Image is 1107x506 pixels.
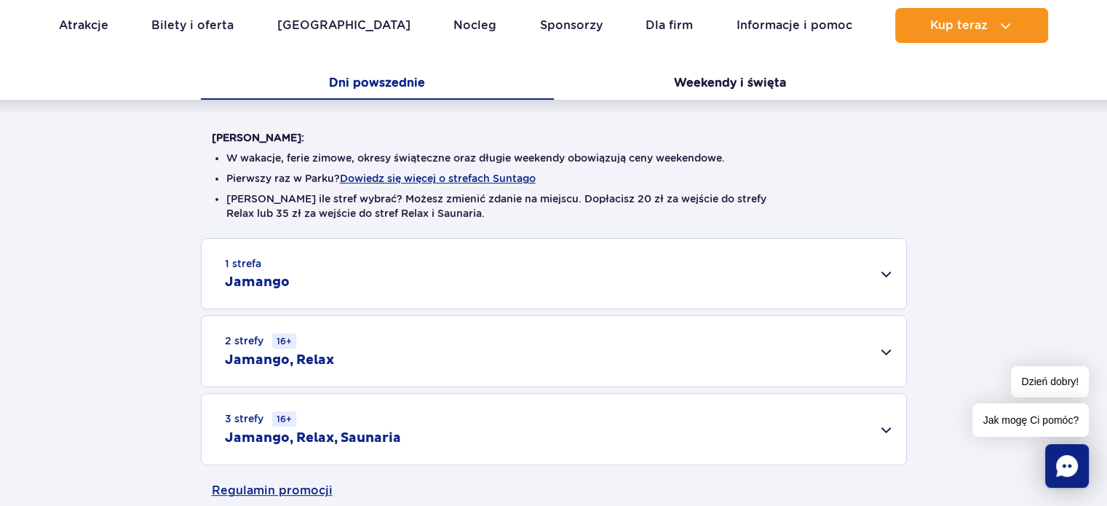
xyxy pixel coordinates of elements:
small: 1 strefa [225,256,261,271]
button: Dni powszednie [201,69,554,100]
button: Weekendy i święta [554,69,907,100]
small: 3 strefy [225,411,296,427]
span: Dzień dobry! [1011,366,1089,398]
small: 2 strefy [225,333,296,349]
a: [GEOGRAPHIC_DATA] [277,8,410,43]
a: Sponsorzy [540,8,603,43]
li: W wakacje, ferie zimowe, okresy świąteczne oraz długie weekendy obowiązują ceny weekendowe. [226,151,881,165]
h2: Jamango, Relax, Saunaria [225,430,401,447]
a: Nocleg [453,8,496,43]
button: Dowiedz się więcej o strefach Suntago [340,173,536,184]
button: Kup teraz [895,8,1048,43]
a: Bilety i oferta [151,8,234,43]
li: [PERSON_NAME] ile stref wybrać? Możesz zmienić zdanie na miejscu. Dopłacisz 20 zł za wejście do s... [226,191,881,221]
li: Pierwszy raz w Parku? [226,171,881,186]
span: Kup teraz [930,19,988,32]
div: Chat [1045,444,1089,488]
strong: [PERSON_NAME]: [212,132,304,143]
h2: Jamango, Relax [225,352,334,369]
a: Atrakcje [59,8,108,43]
small: 16+ [272,411,296,427]
h2: Jamango [225,274,290,291]
a: Dla firm [646,8,693,43]
span: Jak mogę Ci pomóc? [972,403,1089,437]
a: Informacje i pomoc [737,8,852,43]
small: 16+ [272,333,296,349]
